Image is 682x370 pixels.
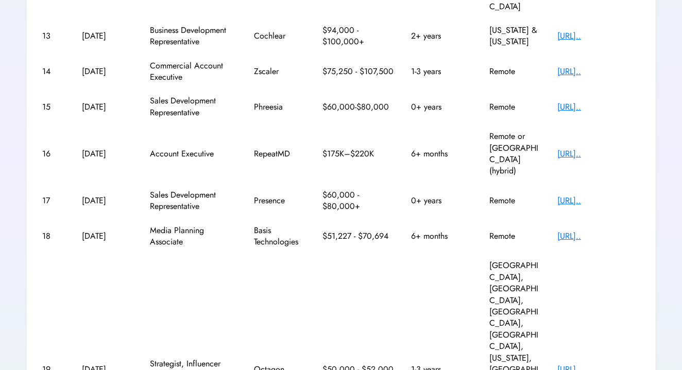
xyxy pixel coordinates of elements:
div: $94,000 - $100,000+ [322,25,395,48]
div: 1-3 years [411,66,473,77]
div: [DATE] [82,30,133,42]
div: [US_STATE] & [US_STATE] [489,25,541,48]
div: Remote [489,66,541,77]
div: Remote [489,101,541,113]
div: 0+ years [411,195,473,206]
div: 6+ months [411,231,473,242]
div: Commercial Account Executive [150,60,237,83]
div: Basis Technologies [254,225,305,248]
div: [URL].. [557,231,640,242]
div: [URL].. [557,101,640,113]
div: [DATE] [82,101,133,113]
div: $51,227 - $70,694 [322,231,395,242]
div: Account Executive [150,148,237,160]
div: Presence [254,195,305,206]
div: $60,000-$80,000 [322,101,395,113]
div: 2+ years [411,30,473,42]
div: $175K–$220K [322,148,395,160]
div: Sales Development Representative [150,189,237,213]
div: 18 [42,231,65,242]
div: Sales Development Representative [150,95,237,118]
div: Cochlear [254,30,305,42]
div: [DATE] [82,195,133,206]
div: [URL].. [557,195,640,206]
div: 17 [42,195,65,206]
div: 13 [42,30,65,42]
div: Remote [489,231,541,242]
div: 0+ years [411,101,473,113]
div: Zscaler [254,66,305,77]
div: RepeatMD [254,148,305,160]
div: 16 [42,148,65,160]
div: Phreesia [254,101,305,113]
div: 14 [42,66,65,77]
div: [URL].. [557,30,640,42]
div: Remote [489,195,541,206]
div: [DATE] [82,66,133,77]
div: 15 [42,101,65,113]
div: Business Development Representative [150,25,237,48]
div: Media Planning Associate [150,225,237,248]
div: [DATE] [82,148,133,160]
div: $75,250 - $107,500 [322,66,395,77]
div: [URL].. [557,148,640,160]
div: [DATE] [82,231,133,242]
div: 6+ months [411,148,473,160]
div: $60,000 - $80,000+ [322,189,395,213]
div: Remote or [GEOGRAPHIC_DATA] (hybrid) [489,131,541,177]
div: [URL].. [557,66,640,77]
